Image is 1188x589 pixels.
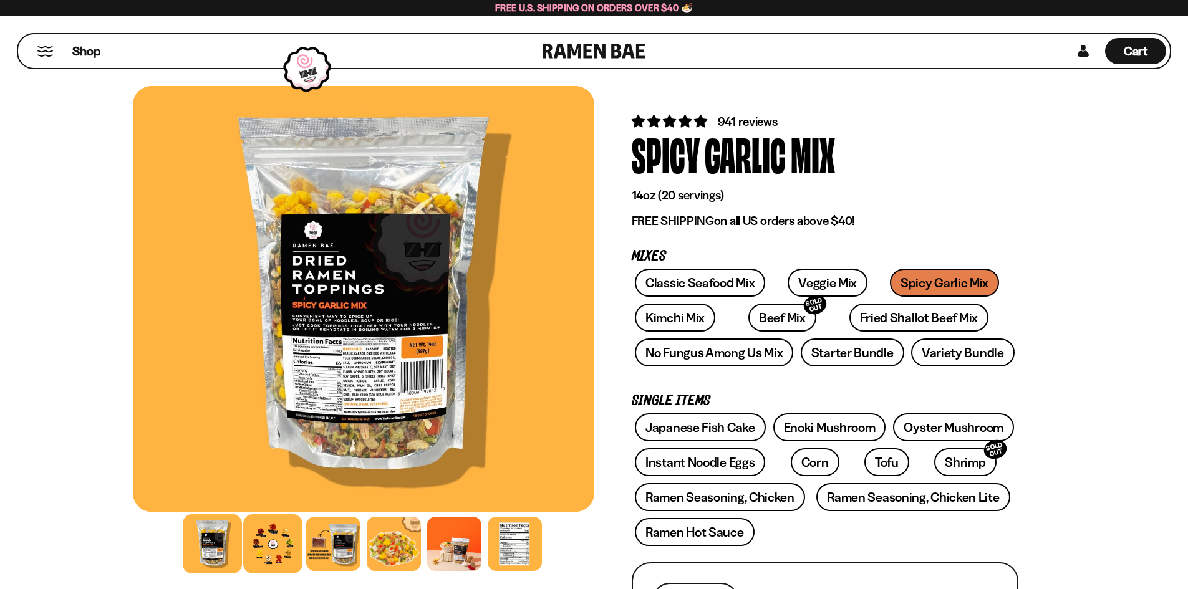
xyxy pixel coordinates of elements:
[705,130,786,177] div: Garlic
[816,483,1010,511] a: Ramen Seasoning, Chicken Lite
[635,448,765,476] a: Instant Noodle Eggs
[632,130,700,177] div: Spicy
[635,338,793,366] a: No Fungus Among Us Mix
[632,113,710,129] span: 4.75 stars
[791,448,839,476] a: Corn
[635,518,755,546] a: Ramen Hot Sauce
[635,269,765,297] a: Classic Seafood Mix
[718,114,778,129] span: 941 reviews
[635,304,715,332] a: Kimchi Mix
[72,38,100,64] a: Shop
[849,304,988,332] a: Fried Shallot Beef Mix
[72,43,100,60] span: Shop
[632,188,1018,203] p: 14oz (20 servings)
[748,304,816,332] a: Beef MixSOLD OUT
[788,269,867,297] a: Veggie Mix
[1124,44,1148,59] span: Cart
[982,438,1009,462] div: SOLD OUT
[632,395,1018,407] p: Single Items
[495,2,693,14] span: Free U.S. Shipping on Orders over $40 🍜
[632,213,1018,229] p: on all US orders above $40!
[773,413,886,441] a: Enoki Mushroom
[632,213,714,228] strong: FREE SHIPPING
[934,448,996,476] a: ShrimpSOLD OUT
[632,251,1018,262] p: Mixes
[911,338,1015,366] a: Variety Bundle
[635,483,805,511] a: Ramen Seasoning, Chicken
[1105,34,1166,68] a: Cart
[893,413,1014,441] a: Oyster Mushroom
[801,293,829,317] div: SOLD OUT
[801,338,904,366] a: Starter Bundle
[635,413,766,441] a: Japanese Fish Cake
[37,46,54,57] button: Mobile Menu Trigger
[864,448,909,476] a: Tofu
[791,130,835,177] div: Mix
